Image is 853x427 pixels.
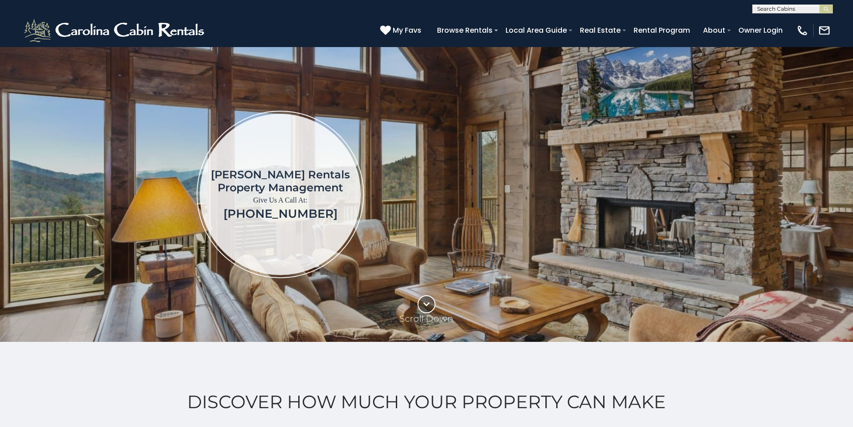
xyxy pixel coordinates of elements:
p: Give Us A Call At: [211,194,350,207]
a: Real Estate [575,22,625,38]
span: My Favs [393,25,421,36]
a: My Favs [380,25,424,36]
img: mail-regular-white.png [818,24,831,37]
a: Local Area Guide [501,22,571,38]
a: Rental Program [629,22,694,38]
img: phone-regular-white.png [796,24,809,37]
iframe: New Contact Form [508,73,801,315]
a: Browse Rentals [433,22,497,38]
a: Owner Login [734,22,787,38]
h2: Discover How Much Your Property Can Make [22,392,831,412]
img: White-1-2.png [22,17,208,44]
a: About [699,22,730,38]
h1: [PERSON_NAME] Rentals Property Management [211,168,350,194]
p: Scroll Down [399,313,454,324]
a: [PHONE_NUMBER] [223,207,338,221]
